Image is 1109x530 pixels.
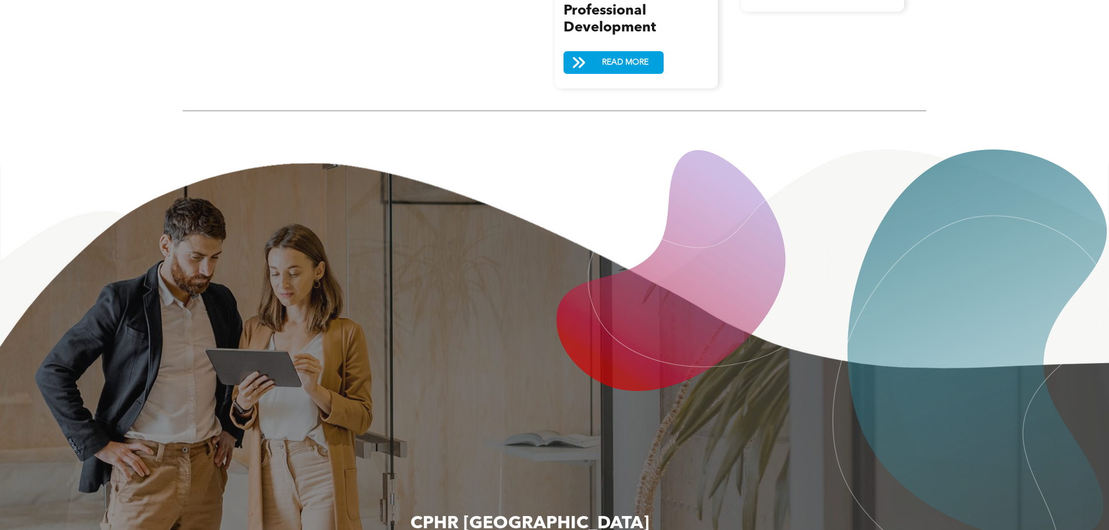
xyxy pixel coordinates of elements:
[598,52,653,73] span: READ MORE
[564,4,656,35] span: Professional Development
[564,51,664,74] a: READ MORE
[553,150,832,391] img: A pink and purple abstract shape on a white background.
